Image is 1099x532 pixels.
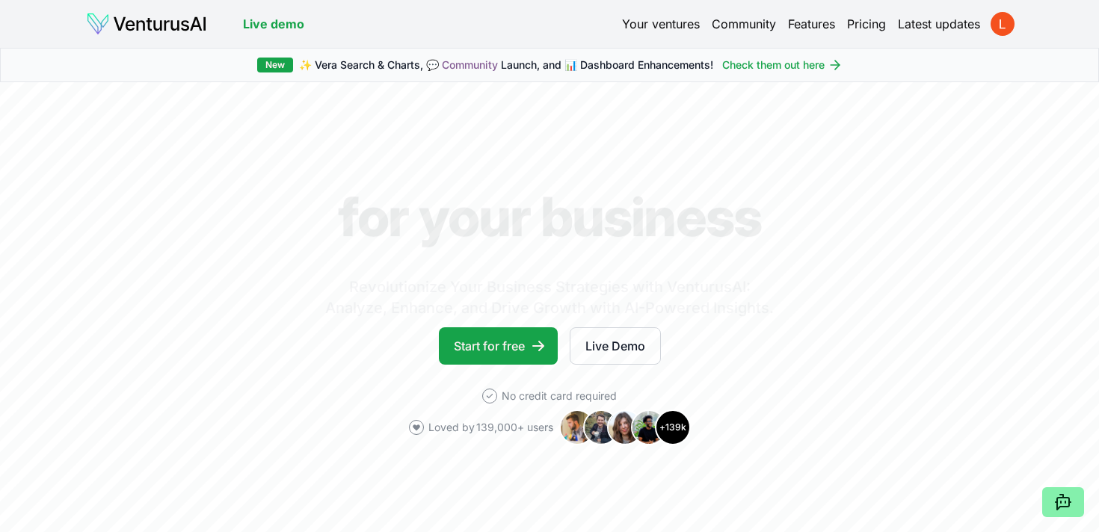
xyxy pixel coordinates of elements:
a: Community [442,58,498,71]
img: ACg8ocI4lKJo3HeO_V3wQQ0PnmCdeGSBAz7I8B8GKebCxxrrr2s-Aw=s96-c [991,12,1015,36]
img: logo [86,12,207,36]
a: Features [788,15,835,33]
a: Check them out here [722,58,843,72]
a: Start for free [439,327,558,365]
img: Avatar 3 [607,409,643,445]
span: ✨ Vera Search & Charts, 💬 Launch, and 📊 Dashboard Enhancements! [299,58,713,72]
img: Avatar 1 [559,409,595,445]
a: Live demo [243,15,304,33]
a: Pricing [847,15,886,33]
a: Community [712,15,776,33]
div: New [257,58,293,72]
img: Avatar 2 [583,409,619,445]
a: Live Demo [570,327,661,365]
a: Your ventures [622,15,700,33]
a: Latest updates [898,15,980,33]
img: Avatar 4 [631,409,667,445]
